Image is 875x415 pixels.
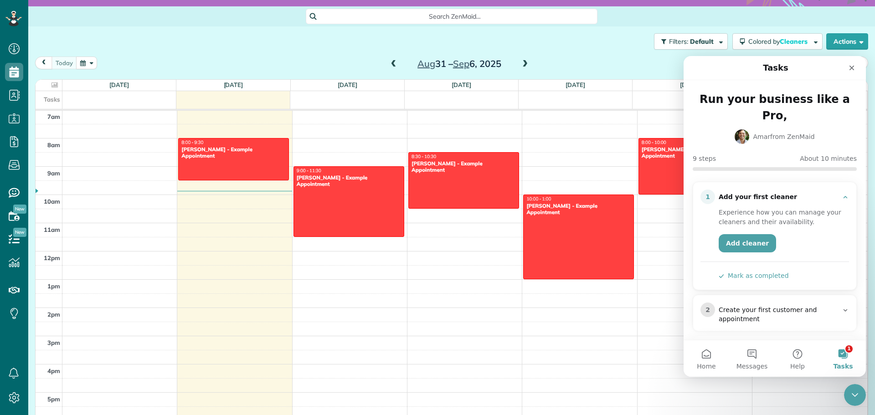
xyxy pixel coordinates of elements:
[35,56,52,69] button: prev
[47,113,60,120] span: 7am
[13,205,26,214] span: New
[338,81,357,88] a: [DATE]
[297,168,321,174] span: 9:00 - 11:30
[44,96,60,103] span: Tasks
[296,174,401,188] div: [PERSON_NAME] - Example Appointment
[748,37,811,46] span: Colored by
[649,33,728,50] a: Filters: Default
[44,226,60,233] span: 11am
[826,33,868,50] button: Actions
[690,37,714,46] span: Default
[51,56,77,69] button: today
[453,58,469,69] span: Sep
[526,203,631,216] div: [PERSON_NAME] - Example Appointment
[47,367,60,374] span: 4pm
[44,198,60,205] span: 10am
[566,81,585,88] a: [DATE]
[684,56,866,377] iframe: Intercom live chat
[402,59,516,69] h2: 31 – 6, 2025
[47,311,60,318] span: 2pm
[47,339,60,346] span: 3pm
[844,384,866,406] iframe: Intercom live chat
[224,81,243,88] a: [DATE]
[47,141,60,149] span: 8am
[526,196,551,202] span: 10:00 - 1:00
[109,81,129,88] a: [DATE]
[412,154,436,159] span: 8:30 - 10:30
[417,58,435,69] span: Aug
[680,81,700,88] a: [DATE]
[411,160,516,174] div: [PERSON_NAME] - Example Appointment
[641,146,746,159] div: [PERSON_NAME] - Example Appointment
[47,395,60,403] span: 5pm
[780,37,809,46] span: Cleaners
[732,33,823,50] button: Colored byCleaners
[654,33,728,50] button: Filters: Default
[642,139,666,145] span: 8:00 - 10:00
[47,282,60,290] span: 1pm
[13,228,26,237] span: New
[44,254,60,261] span: 12pm
[181,146,286,159] div: [PERSON_NAME] - Example Appointment
[47,169,60,177] span: 9am
[28,408,29,409] img: capterra_tracker.gif
[452,81,471,88] a: [DATE]
[181,139,203,145] span: 8:00 - 9:30
[669,37,688,46] span: Filters:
